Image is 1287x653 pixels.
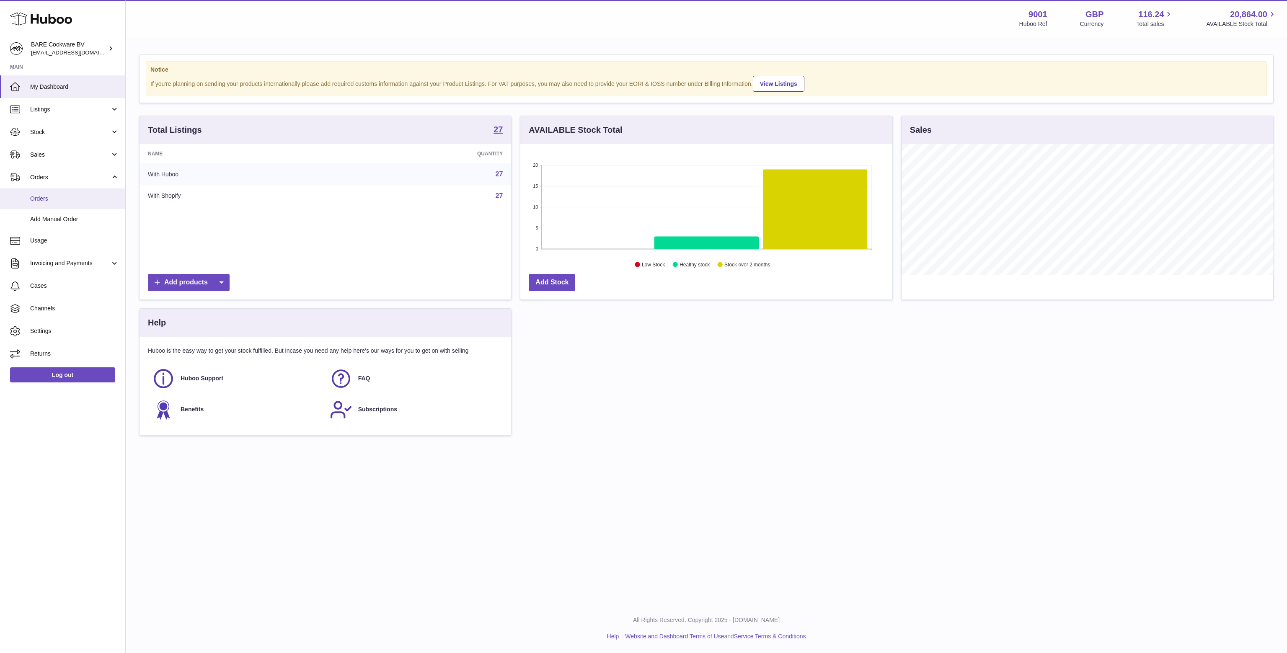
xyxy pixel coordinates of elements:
a: Add Stock [529,274,575,291]
a: 27 [496,170,503,178]
h3: Help [148,317,166,328]
span: Settings [30,327,119,335]
a: FAQ [330,367,499,390]
text: 0 [536,246,538,251]
strong: Notice [150,66,1262,74]
text: Healthy stock [680,262,710,268]
span: 116.24 [1138,9,1164,20]
strong: GBP [1085,9,1104,20]
a: Benefits [152,398,321,421]
span: Channels [30,305,119,312]
h3: AVAILABLE Stock Total [529,124,622,136]
span: Subscriptions [358,405,397,413]
span: Cases [30,282,119,290]
p: All Rights Reserved. Copyright 2025 - [DOMAIN_NAME] [132,616,1280,624]
a: View Listings [753,76,804,92]
text: Stock over 2 months [724,262,770,268]
a: 20,864.00 AVAILABLE Stock Total [1206,9,1277,28]
div: Huboo Ref [1019,20,1047,28]
td: With Huboo [140,163,340,185]
h3: Sales [910,124,932,136]
div: BARE Cookware BV [31,41,106,57]
span: 20,864.00 [1230,9,1267,20]
strong: 9001 [1029,9,1047,20]
a: Subscriptions [330,398,499,421]
th: Quantity [340,144,511,163]
span: My Dashboard [30,83,119,91]
span: Total sales [1136,20,1173,28]
span: Add Manual Order [30,215,119,223]
a: Service Terms & Conditions [734,633,806,640]
span: Listings [30,106,110,114]
span: Sales [30,151,110,159]
span: Invoicing and Payments [30,259,110,267]
div: Currency [1080,20,1104,28]
text: 20 [533,163,538,168]
text: 15 [533,183,538,188]
span: FAQ [358,374,370,382]
text: 10 [533,204,538,209]
a: Help [607,633,619,640]
span: AVAILABLE Stock Total [1206,20,1277,28]
text: Low Stock [642,262,665,268]
h3: Total Listings [148,124,202,136]
span: Huboo Support [181,374,223,382]
p: Huboo is the easy way to get your stock fulfilled. But incase you need any help here's our ways f... [148,347,503,355]
span: [EMAIL_ADDRESS][DOMAIN_NAME] [31,49,123,56]
a: Add products [148,274,230,291]
th: Name [140,144,340,163]
span: Orders [30,173,110,181]
a: Log out [10,367,115,382]
text: 5 [536,225,538,230]
a: 27 [496,192,503,199]
span: Orders [30,195,119,203]
li: and [622,632,806,640]
td: With Shopify [140,185,340,207]
span: Returns [30,350,119,358]
a: Huboo Support [152,367,321,390]
img: info@barecookware.com [10,42,23,55]
a: Website and Dashboard Terms of Use [625,633,724,640]
span: Usage [30,237,119,245]
span: Stock [30,128,110,136]
strong: 27 [494,125,503,134]
div: If you're planning on sending your products internationally please add required customs informati... [150,75,1262,92]
span: Benefits [181,405,204,413]
a: 27 [494,125,503,135]
a: 116.24 Total sales [1136,9,1173,28]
